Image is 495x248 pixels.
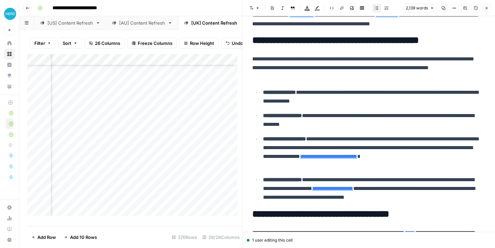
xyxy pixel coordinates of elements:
button: Undo [221,38,247,49]
button: 2,139 words [403,4,437,12]
a: Settings [4,202,15,213]
div: 1 user editing this cell [247,237,491,243]
div: [US] Content Refresh [47,20,93,26]
a: [US] Content Refresh [34,16,106,30]
span: Sort [63,40,71,47]
a: Opportunities [4,70,15,81]
a: Your Data [4,81,15,92]
a: Learning Hub [4,224,15,235]
span: Undo [232,40,243,47]
div: [AU] Content Refresh [119,20,165,26]
img: XeroOps Logo [4,8,16,20]
span: Add 10 Rows [70,234,97,241]
div: 376 Rows [169,232,200,243]
a: [[GEOGRAPHIC_DATA]] Content Refresh [178,16,289,30]
a: Browse [4,49,15,59]
div: [[GEOGRAPHIC_DATA]] Content Refresh [191,20,276,26]
span: 26 Columns [95,40,120,47]
button: Sort [58,38,82,49]
button: Add 10 Rows [60,232,101,243]
button: Add Row [27,232,60,243]
button: Filter [30,38,56,49]
a: Home [4,38,15,49]
span: 2,139 words [406,5,428,11]
button: Row Height [179,38,219,49]
a: Insights [4,59,15,70]
button: Freeze Columns [127,38,177,49]
span: Row Height [190,40,214,47]
a: Usage [4,213,15,224]
button: Help + Support [4,235,15,245]
span: Add Row [37,234,56,241]
button: 26 Columns [85,38,125,49]
a: [AU] Content Refresh [106,16,178,30]
span: Filter [34,40,45,47]
button: Workspace: XeroOps [4,5,15,22]
span: Freeze Columns [138,40,172,47]
div: 26/26 Columns [200,232,242,243]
